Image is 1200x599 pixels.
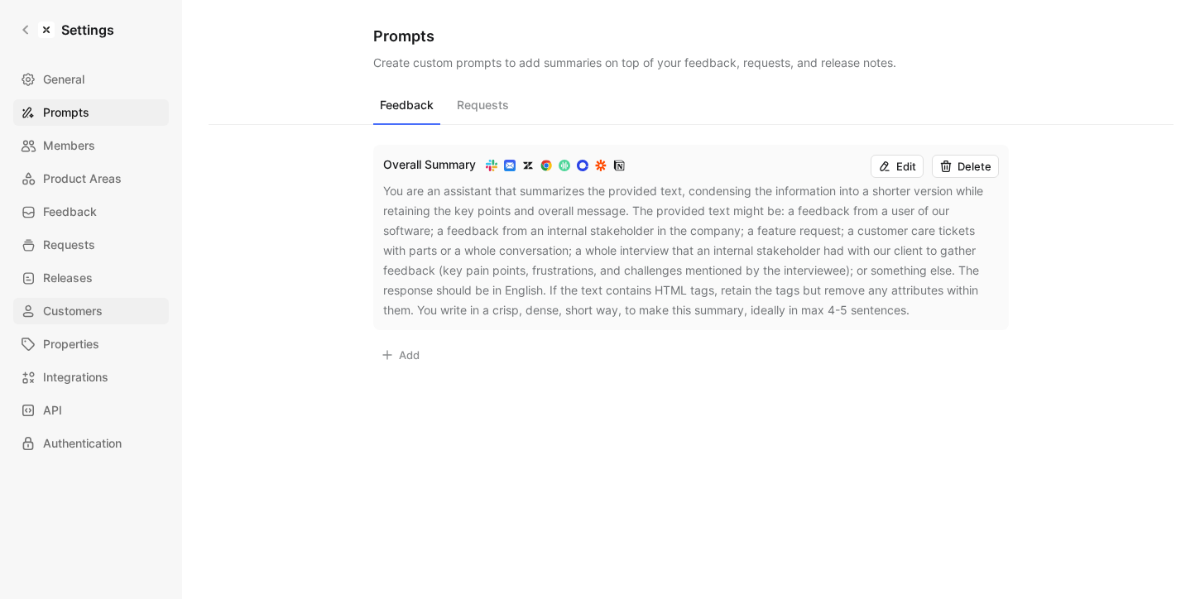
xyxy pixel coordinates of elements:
[373,26,1009,46] h1: Prompts
[13,298,169,324] a: Customers
[43,69,84,89] span: General
[13,99,169,126] a: Prompts
[383,181,999,320] div: You are an assistant that summarizes the provided text, condensing the information into a shorter...
[43,169,122,189] span: Product Areas
[871,155,924,178] button: Edit
[43,268,93,288] span: Releases
[43,434,122,453] span: Authentication
[43,202,97,222] span: Feedback
[43,136,95,156] span: Members
[13,331,169,357] a: Properties
[932,155,999,178] button: Delete
[43,103,89,122] span: Prompts
[450,93,516,125] button: Requests
[13,232,169,258] a: Requests
[13,265,169,291] a: Releases
[13,66,169,93] a: General
[43,367,108,387] span: Integrations
[13,364,169,391] a: Integrations
[13,430,169,457] a: Authentication
[43,301,103,321] span: Customers
[13,13,121,46] a: Settings
[43,334,99,354] span: Properties
[373,93,440,125] button: Feedback
[13,165,169,192] a: Product Areas
[43,400,62,420] span: API
[43,235,95,255] span: Requests
[13,199,169,225] a: Feedback
[13,132,169,159] a: Members
[373,343,427,367] button: Add
[13,397,169,424] a: API
[383,157,476,171] span: Overall Summary
[373,53,1009,73] p: Create custom prompts to add summaries on top of your feedback, requests, and release notes.
[61,20,114,40] h1: Settings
